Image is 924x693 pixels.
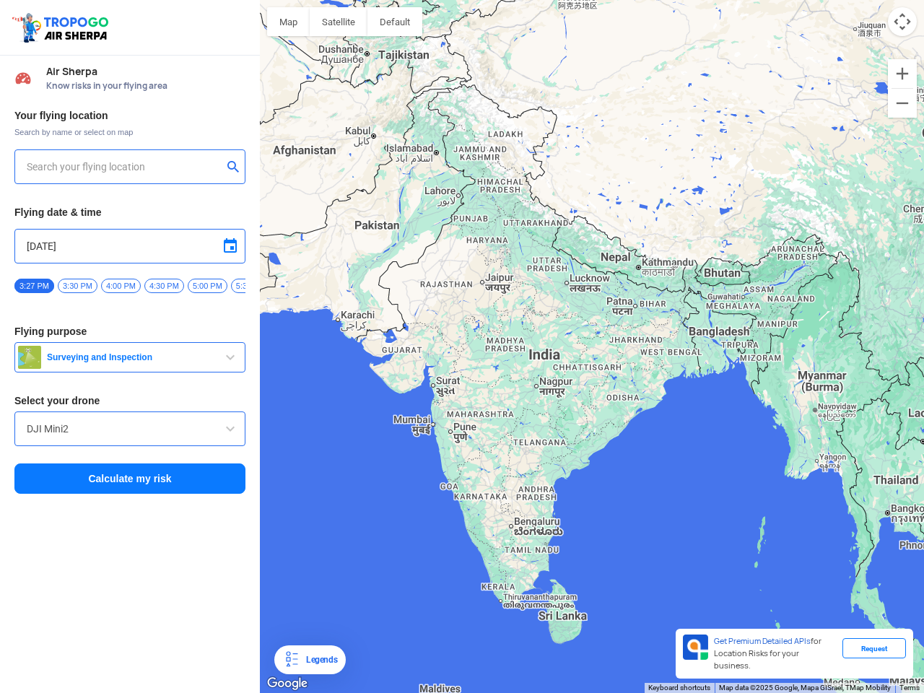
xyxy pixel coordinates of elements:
[14,207,245,217] h3: Flying date & time
[46,80,245,92] span: Know risks in your flying area
[14,396,245,406] h3: Select your drone
[14,110,245,121] h3: Your flying location
[263,674,311,693] img: Google
[648,683,710,693] button: Keyboard shortcuts
[708,635,842,673] div: for Location Risks for your business.
[683,635,708,660] img: Premium APIs
[267,7,310,36] button: Show street map
[14,69,32,87] img: Risk Scores
[101,279,141,293] span: 4:00 PM
[888,7,917,36] button: Map camera controls
[11,11,113,44] img: ic_tgdronemaps.svg
[14,126,245,138] span: Search by name or select on map
[188,279,227,293] span: 5:00 PM
[41,352,222,363] span: Surveying and Inspection
[14,279,54,293] span: 3:27 PM
[888,89,917,118] button: Zoom out
[714,636,811,646] span: Get Premium Detailed APIs
[14,326,245,336] h3: Flying purpose
[46,66,245,77] span: Air Sherpa
[263,674,311,693] a: Open this area in Google Maps (opens a new window)
[300,651,337,668] div: Legends
[283,651,300,668] img: Legends
[27,237,233,255] input: Select Date
[719,684,891,692] span: Map data ©2025 Google, Mapa GISrael, TMap Mobility
[899,684,920,692] a: Terms
[27,158,222,175] input: Search your flying location
[14,463,245,494] button: Calculate my risk
[231,279,271,293] span: 5:30 PM
[842,638,906,658] div: Request
[888,59,917,88] button: Zoom in
[27,420,233,437] input: Search by name or Brand
[144,279,184,293] span: 4:30 PM
[18,346,41,369] img: survey.png
[310,7,367,36] button: Show satellite imagery
[58,279,97,293] span: 3:30 PM
[14,342,245,372] button: Surveying and Inspection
